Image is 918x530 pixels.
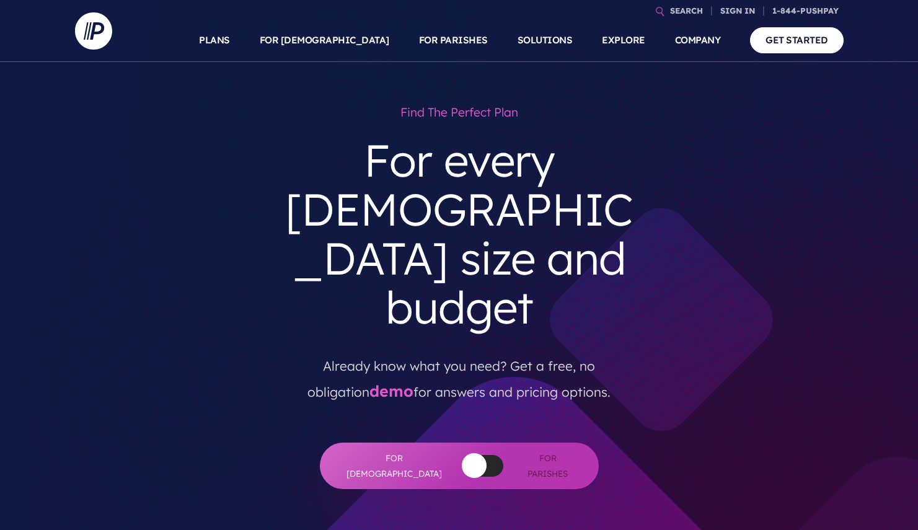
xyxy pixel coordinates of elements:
[272,99,647,126] h1: Find the perfect plan
[419,19,488,62] a: FOR PARISHES
[518,19,573,62] a: SOLUTIONS
[281,342,637,405] p: Already know what you need? Get a free, no obligation for answers and pricing options.
[272,126,647,342] h3: For every [DEMOGRAPHIC_DATA] size and budget
[675,19,721,62] a: COMPANY
[750,27,844,53] a: GET STARTED
[199,19,230,62] a: PLANS
[522,451,574,481] span: For Parishes
[602,19,645,62] a: EXPLORE
[369,381,413,400] a: demo
[345,451,444,481] span: For [DEMOGRAPHIC_DATA]
[260,19,389,62] a: FOR [DEMOGRAPHIC_DATA]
